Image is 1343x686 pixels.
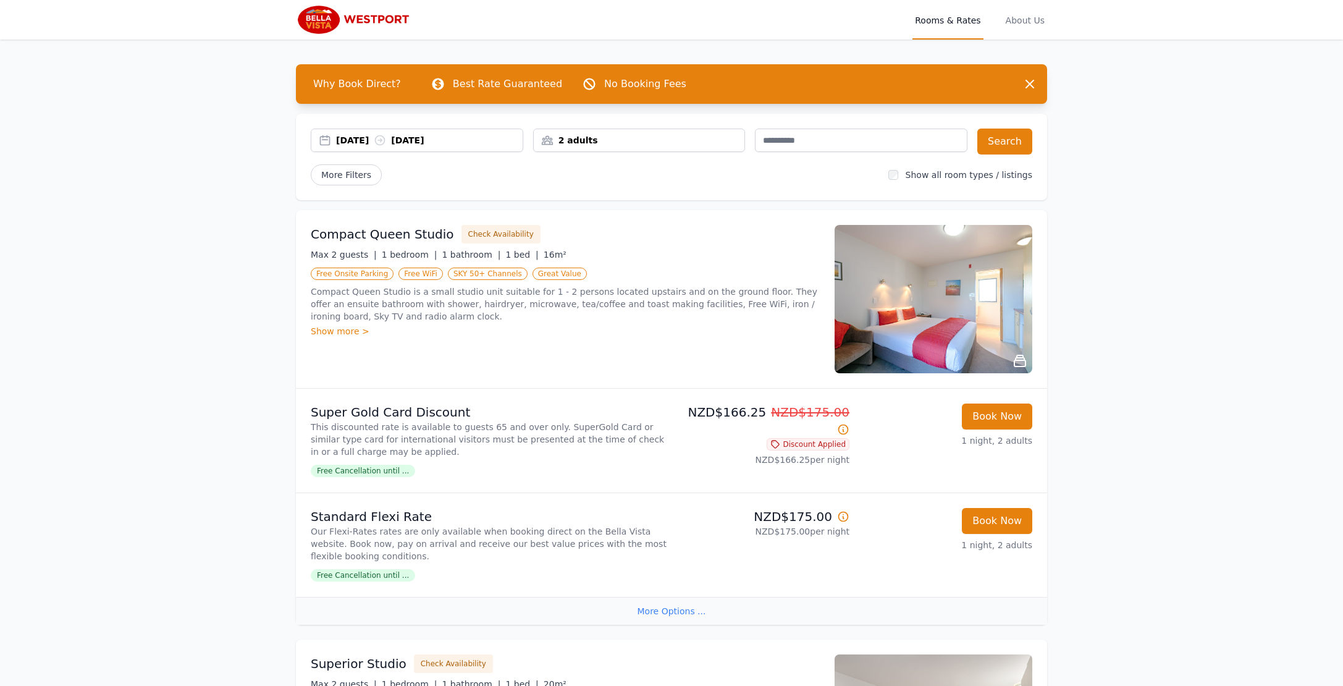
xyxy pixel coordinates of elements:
[977,129,1032,155] button: Search
[859,539,1032,551] p: 1 night, 2 adults
[771,405,849,420] span: NZD$175.00
[962,404,1032,430] button: Book Now
[311,164,382,185] span: More Filters
[311,465,415,477] span: Free Cancellation until ...
[311,226,454,243] h3: Compact Queen Studio
[604,77,686,91] p: No Booking Fees
[544,250,566,260] span: 16m²
[382,250,437,260] span: 1 bedroom |
[906,170,1032,180] label: Show all room types / listings
[398,268,443,280] span: Free WiFi
[453,77,562,91] p: Best Rate Guaranteed
[767,438,849,451] span: Discount Applied
[448,268,528,280] span: SKY 50+ Channels
[296,597,1047,625] div: More Options ...
[859,434,1032,447] p: 1 night, 2 adults
[296,5,415,35] img: Bella Vista Westport
[414,654,493,673] button: Check Availability
[442,250,500,260] span: 1 bathroom |
[311,404,667,421] p: Super Gold Card Discount
[676,454,849,466] p: NZD$166.25 per night
[336,134,523,146] div: [DATE] [DATE]
[461,225,541,243] button: Check Availability
[311,525,667,562] p: Our Flexi-Rates rates are only available when booking direct on the Bella Vista website. Book now...
[303,72,411,96] span: Why Book Direct?
[676,404,849,438] p: NZD$166.25
[505,250,538,260] span: 1 bed |
[311,569,415,582] span: Free Cancellation until ...
[962,508,1032,534] button: Book Now
[676,525,849,538] p: NZD$175.00 per night
[311,250,377,260] span: Max 2 guests |
[311,508,667,525] p: Standard Flexi Rate
[676,508,849,525] p: NZD$175.00
[534,134,745,146] div: 2 adults
[311,655,406,672] h3: Superior Studio
[311,421,667,458] p: This discounted rate is available to guests 65 and over only. SuperGold Card or similar type card...
[311,268,394,280] span: Free Onsite Parking
[311,325,820,337] div: Show more >
[533,268,587,280] span: Great Value
[311,286,820,323] p: Compact Queen Studio is a small studio unit suitable for 1 - 2 persons located upstairs and on th...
